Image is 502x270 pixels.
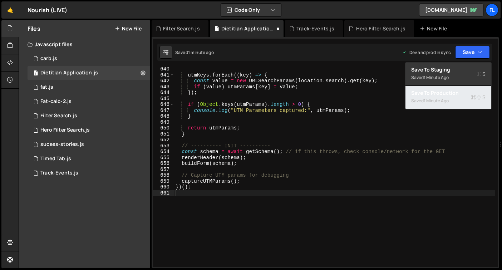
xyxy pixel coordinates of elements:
div: 642 [153,78,174,84]
div: 7002/45930.js [28,66,150,80]
div: Timed Tab.js [40,156,71,162]
div: Save to Production [411,89,486,97]
div: 650 [153,125,174,131]
a: [DOMAIN_NAME] [419,4,483,16]
div: Saved [175,49,214,55]
button: Code Only [221,4,281,16]
div: carb.js [40,55,57,62]
div: 647 [153,108,174,114]
div: 655 [153,155,174,161]
div: 645 [153,96,174,102]
div: 657 [153,167,174,173]
div: 1 minute ago [424,74,449,80]
div: 661 [153,190,174,196]
div: 7002/25847.js [28,152,150,166]
div: 640 [153,66,174,72]
div: Saved [411,97,486,105]
div: 7002/15634.js [28,94,150,109]
div: 643 [153,84,174,90]
div: 7002/36051.js [28,166,150,180]
div: 659 [153,178,174,185]
div: Track-Events.js [40,170,78,176]
div: Filter Search.js [163,25,200,32]
div: fat.js [40,84,53,90]
div: Fat-calc-2.js [40,98,72,105]
div: 644 [153,90,174,96]
div: 7002/44314.js [28,123,150,137]
div: Filter Search.js [40,113,77,119]
a: Fl [486,4,498,16]
div: 648 [153,113,174,119]
div: 649 [153,119,174,126]
div: 7002/15633.js [28,51,150,66]
span: S [471,94,486,101]
div: 7002/24097.js [28,137,150,152]
div: 641 [153,72,174,78]
div: Hero Filter Search.js [40,127,90,133]
div: Nourish (LIVE) [28,6,67,14]
div: Javascript files [19,37,150,51]
div: Dietitian Application.js [221,25,275,32]
div: 7002/15615.js [28,80,150,94]
div: 652 [153,137,174,143]
div: 658 [153,172,174,178]
div: Saved [411,73,486,82]
div: 7002/13525.js [28,109,150,123]
button: Save [455,46,490,59]
h2: Files [28,25,40,33]
div: 660 [153,184,174,190]
div: Track-Events.js [296,25,334,32]
button: New File [115,26,142,31]
div: 1 minute ago [188,49,214,55]
div: 651 [153,131,174,137]
div: Save to Staging [411,66,486,73]
button: Save to ProductionS Saved1 minute ago [405,86,491,109]
div: 646 [153,102,174,108]
div: sucess-stories.js [40,141,84,148]
div: Hero Filter Search.js [356,25,405,32]
div: Dietitian Application.js [40,70,98,76]
div: 656 [153,161,174,167]
a: 🤙 [1,1,19,19]
div: 654 [153,149,174,155]
div: 1 minute ago [424,98,449,104]
button: Save to StagingS Saved1 minute ago [405,63,491,86]
div: Dev and prod in sync [402,49,451,55]
span: 1 [34,71,38,77]
span: S [477,70,486,78]
div: 653 [153,143,174,149]
div: New File [420,25,450,32]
